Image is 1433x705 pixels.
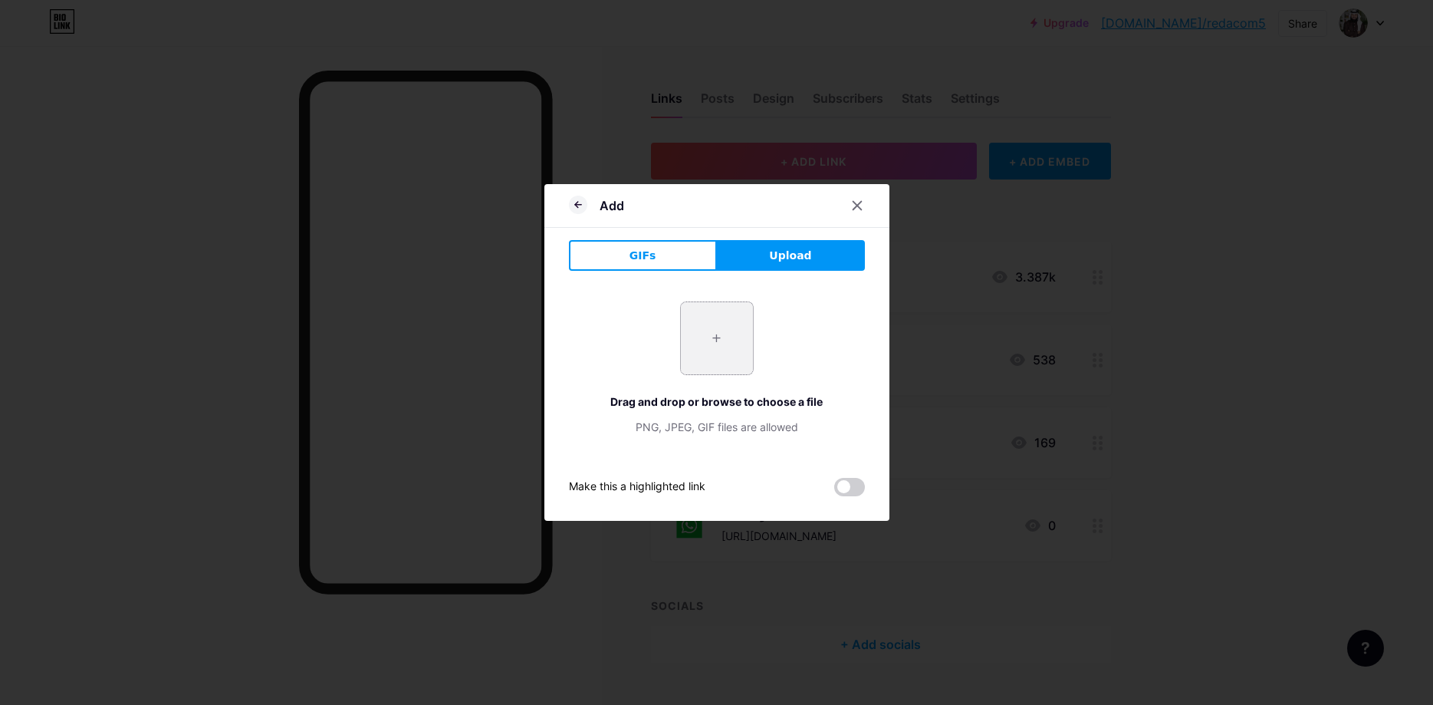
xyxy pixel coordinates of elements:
[629,248,656,264] span: GIFs
[600,196,624,215] div: Add
[569,419,865,435] div: PNG, JPEG, GIF files are allowed
[769,248,811,264] span: Upload
[569,478,705,496] div: Make this a highlighted link
[569,394,865,410] div: Drag and drop or browse to choose a file
[717,240,865,271] button: Upload
[569,240,717,271] button: GIFs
